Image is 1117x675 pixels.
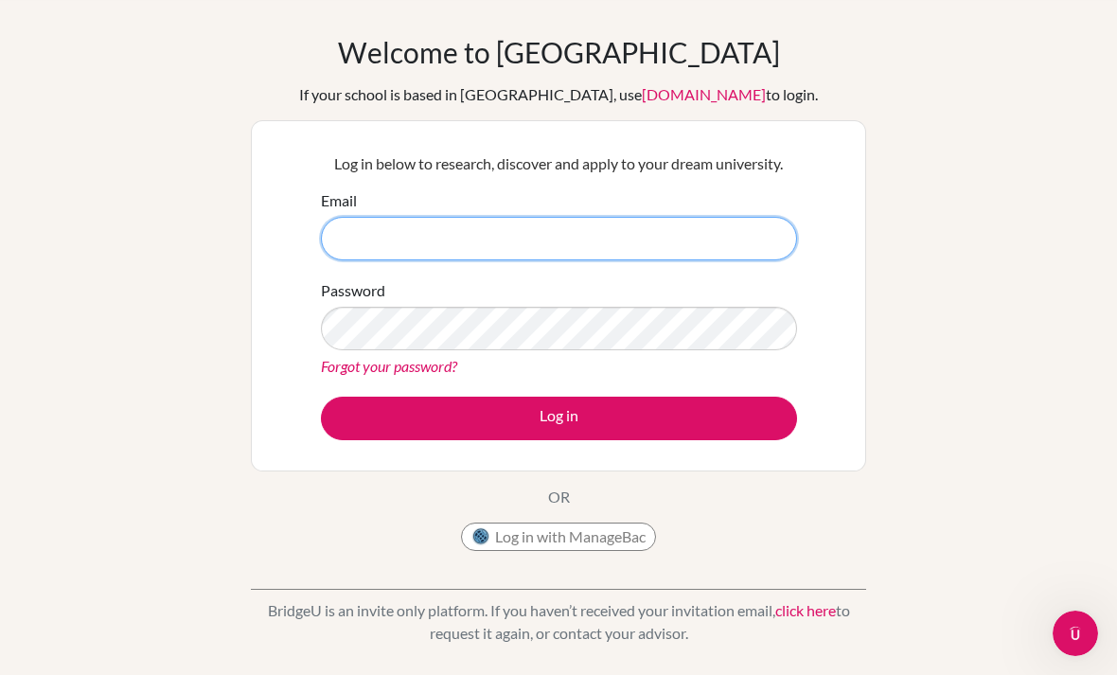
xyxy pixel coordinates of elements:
a: [DOMAIN_NAME] [642,85,766,103]
button: Log in [321,397,797,440]
a: Forgot your password? [321,357,457,375]
h1: Welcome to [GEOGRAPHIC_DATA] [338,35,780,69]
button: Log in with ManageBac [461,523,656,551]
p: Log in below to research, discover and apply to your dream university. [321,152,797,175]
p: BridgeU is an invite only platform. If you haven’t received your invitation email, to request it ... [251,599,866,645]
p: OR [548,486,570,508]
iframe: Intercom live chat [1053,611,1098,656]
label: Password [321,279,385,302]
label: Email [321,189,357,212]
div: If your school is based in [GEOGRAPHIC_DATA], use to login. [299,83,818,106]
a: click here [775,601,836,619]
